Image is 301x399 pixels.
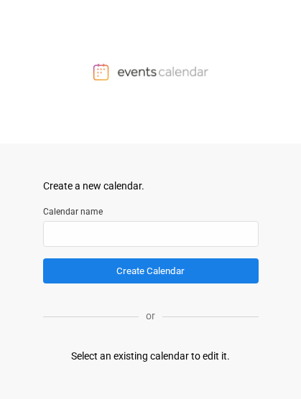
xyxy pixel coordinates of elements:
p: or [139,309,162,324]
div: Select an existing calendar to edit it. [71,349,230,364]
div: Create a new calendar. [43,179,259,194]
img: Events Calendar [93,63,208,80]
label: Calendar name [43,205,259,218]
button: Create Calendar [43,258,259,283]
